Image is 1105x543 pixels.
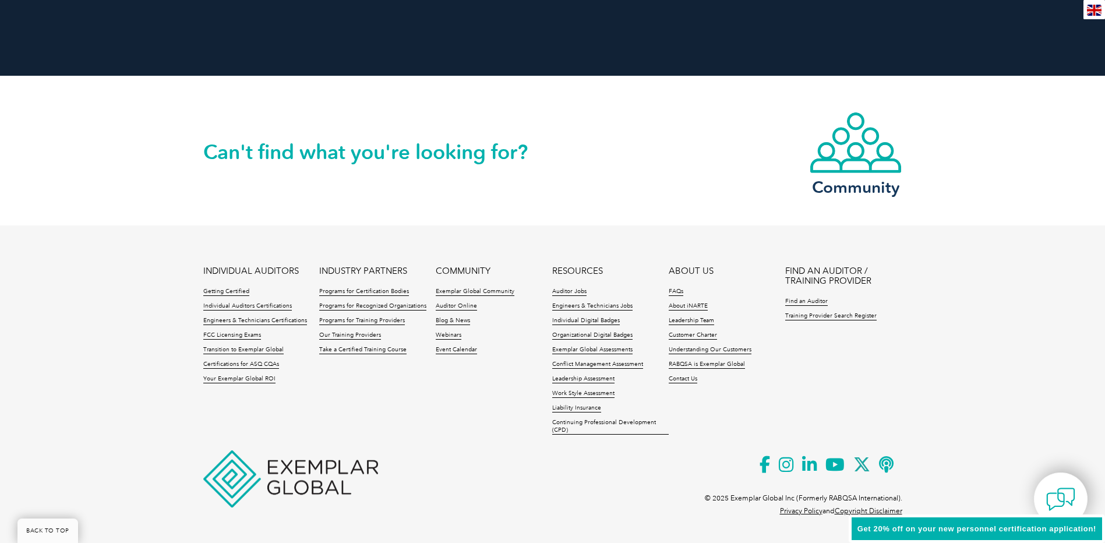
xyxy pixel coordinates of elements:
a: Take a Certified Training Course [319,346,407,354]
a: Liability Insurance [552,404,601,412]
a: INDUSTRY PARTNERS [319,266,407,276]
a: Auditor Jobs [552,288,587,296]
a: Customer Charter [669,332,717,340]
a: FCC Licensing Exams [203,332,261,340]
img: contact-chat.png [1046,485,1075,514]
img: icon-community.webp [809,111,902,174]
a: Individual Auditors Certifications [203,302,292,311]
a: Exemplar Global Community [436,288,514,296]
a: Transition to Exemplar Global [203,346,284,354]
a: Community [809,111,902,195]
a: Conflict Management Assessment [552,361,643,369]
a: Find an Auditor [785,298,828,306]
img: en [1087,5,1102,16]
h2: Can't find what you're looking for? [203,143,553,161]
a: Event Calendar [436,346,477,354]
a: Leadership Assessment [552,375,615,383]
a: ABOUT US [669,266,714,276]
a: Organizational Digital Badges [552,332,633,340]
a: Training Provider Search Register [785,312,877,320]
a: Webinars [436,332,461,340]
a: INDIVIDUAL AUDITORS [203,266,299,276]
a: Programs for Training Providers [319,317,405,325]
a: Blog & News [436,317,470,325]
p: © 2025 Exemplar Global Inc (Formerly RABQSA International). [705,492,902,505]
a: Understanding Our Customers [669,346,751,354]
a: BACK TO TOP [17,519,78,543]
img: Exemplar Global [203,450,378,507]
a: RABQSA is Exemplar Global [669,361,745,369]
a: Our Training Providers [319,332,381,340]
a: Contact Us [669,375,697,383]
a: Your Exemplar Global ROI [203,375,276,383]
a: Getting Certified [203,288,249,296]
a: Continuing Professional Development (CPD) [552,419,669,435]
a: Programs for Certification Bodies [319,288,409,296]
a: Certifications for ASQ CQAs [203,361,279,369]
a: RESOURCES [552,266,603,276]
a: About iNARTE [669,302,708,311]
a: COMMUNITY [436,266,490,276]
a: Engineers & Technicians Certifications [203,317,307,325]
a: Engineers & Technicians Jobs [552,302,633,311]
span: Get 20% off on your new personnel certification application! [857,524,1096,533]
p: and [780,505,902,517]
a: FAQs [669,288,683,296]
a: Programs for Recognized Organizations [319,302,426,311]
a: Leadership Team [669,317,714,325]
h3: Community [809,180,902,195]
a: Work Style Assessment [552,390,615,398]
a: Individual Digital Badges [552,317,620,325]
a: Copyright Disclaimer [835,507,902,515]
a: FIND AN AUDITOR / TRAINING PROVIDER [785,266,902,286]
a: Privacy Policy [780,507,822,515]
a: Auditor Online [436,302,477,311]
a: Exemplar Global Assessments [552,346,633,354]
